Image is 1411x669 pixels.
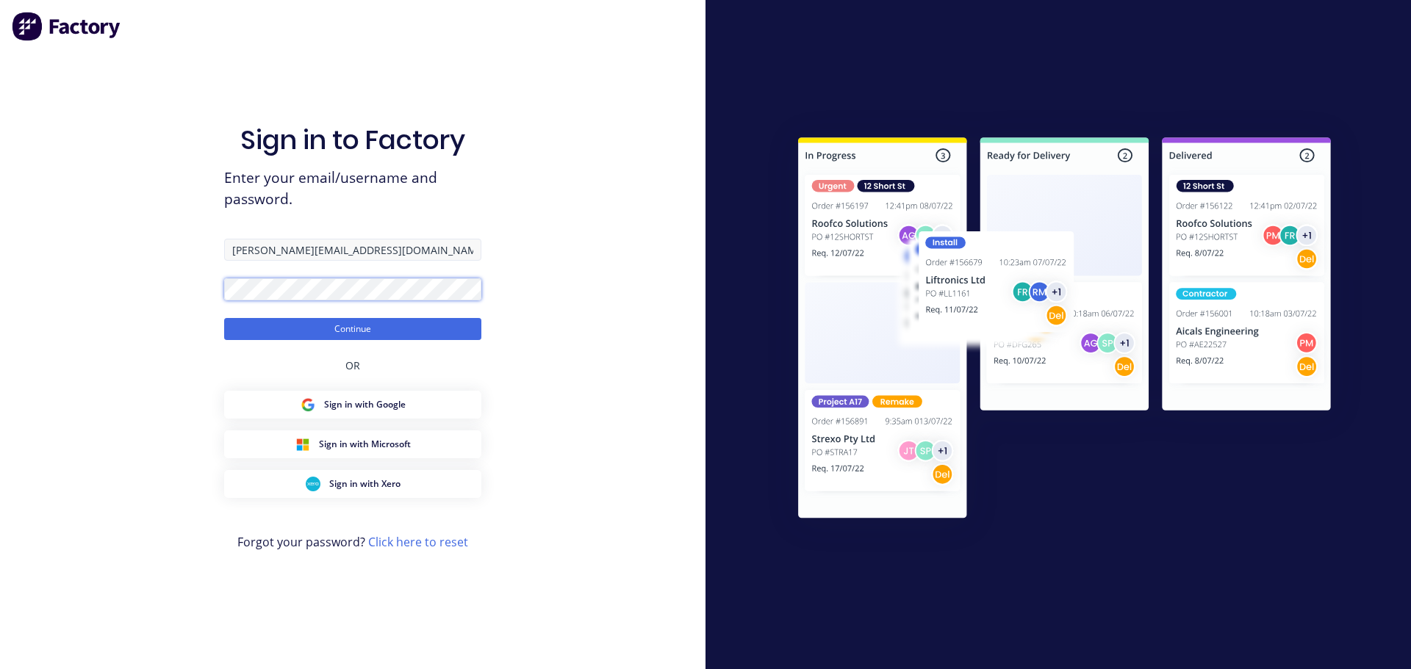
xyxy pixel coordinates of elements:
[224,470,481,498] button: Xero Sign inSign in with Xero
[766,108,1363,553] img: Sign in
[224,318,481,340] button: Continue
[306,477,320,491] img: Xero Sign in
[295,437,310,452] img: Microsoft Sign in
[224,430,481,458] button: Microsoft Sign inSign in with Microsoft
[324,398,406,411] span: Sign in with Google
[329,477,401,491] span: Sign in with Xero
[240,124,465,156] h1: Sign in to Factory
[224,167,481,210] span: Enter your email/username and password.
[224,239,481,261] input: Email/Username
[12,12,122,41] img: Factory
[237,533,468,551] span: Forgot your password?
[368,534,468,550] a: Click here to reset
[301,397,315,412] img: Google Sign in
[345,340,360,391] div: OR
[224,391,481,419] button: Google Sign inSign in with Google
[319,438,411,451] span: Sign in with Microsoft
